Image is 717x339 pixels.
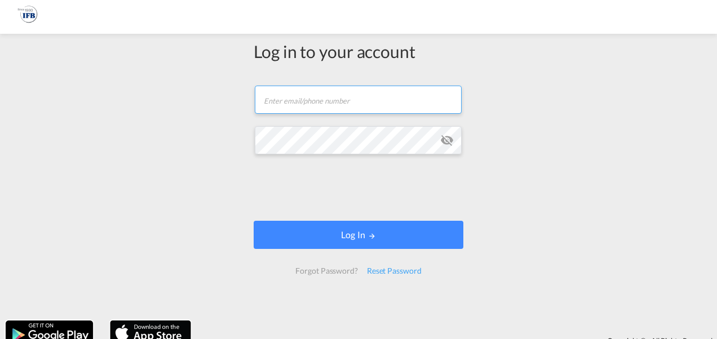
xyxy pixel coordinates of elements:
[17,5,42,30] img: c0b03420251a11eebb6d2b272a91a531.png
[255,86,462,114] input: Enter email/phone number
[273,166,444,209] iframe: reCAPTCHA
[254,39,463,63] div: Log in to your account
[362,261,426,281] div: Reset Password
[254,221,463,249] button: LOGIN
[291,261,362,281] div: Forgot Password?
[440,133,454,147] md-icon: icon-eye-off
